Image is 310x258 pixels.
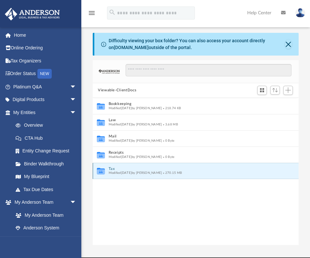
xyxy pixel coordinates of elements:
img: User Pic [295,8,305,18]
span: 218.74 KB [162,106,181,110]
span: 0 Byte [162,139,175,142]
i: search [109,9,116,16]
span: arrow_drop_down [70,196,83,209]
input: Search files and folders [126,64,291,76]
span: arrow_drop_down [70,106,83,119]
a: Order StatusNEW [5,67,86,81]
a: Entity Change Request [9,145,86,158]
span: 3.68 MB [162,123,178,126]
div: grid [93,98,299,246]
a: Online Ordering [5,42,86,55]
button: Close [285,40,292,49]
button: Tax [109,166,274,171]
img: Anderson Advisors Platinum Portal [3,8,62,20]
span: 0 Byte [162,155,175,158]
a: CTA Hub [9,132,86,145]
button: Switch to Grid View [257,86,267,95]
span: 270.15 MB [162,171,182,174]
a: Overview [9,119,86,132]
button: Sort [270,86,280,95]
button: Add [283,86,293,95]
span: arrow_drop_down [70,93,83,107]
span: arrow_drop_down [70,80,83,94]
i: menu [88,9,96,17]
a: Platinum Q&Aarrow_drop_down [5,80,86,93]
span: Modified [DATE] by [PERSON_NAME] [109,106,162,110]
span: Modified [DATE] by [PERSON_NAME] [109,139,162,142]
a: My Anderson Team [9,209,80,222]
a: Tax Organizers [5,54,86,67]
div: Difficulty viewing your box folder? You can also access your account directly on outside of the p... [109,37,285,51]
a: Anderson System [9,222,83,235]
button: Receipts [109,150,274,155]
span: Modified [DATE] by [PERSON_NAME] [109,155,162,158]
a: Tax Due Dates [9,183,86,196]
button: Law [109,118,274,122]
a: Client Referrals [9,234,83,247]
a: [DOMAIN_NAME] [114,45,149,50]
button: Mail [109,134,274,138]
a: menu [88,12,96,17]
span: Modified [DATE] by [PERSON_NAME] [109,123,162,126]
a: My Anderson Teamarrow_drop_down [5,196,83,209]
a: Digital Productsarrow_drop_down [5,93,86,106]
button: Viewable-ClientDocs [98,87,136,93]
a: Home [5,29,86,42]
span: Modified [DATE] by [PERSON_NAME] [109,171,162,174]
div: NEW [37,69,52,79]
a: My Entitiesarrow_drop_down [5,106,86,119]
a: Binder Walkthrough [9,157,86,170]
a: My Blueprint [9,170,83,183]
button: Bookkeeping [109,102,274,106]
